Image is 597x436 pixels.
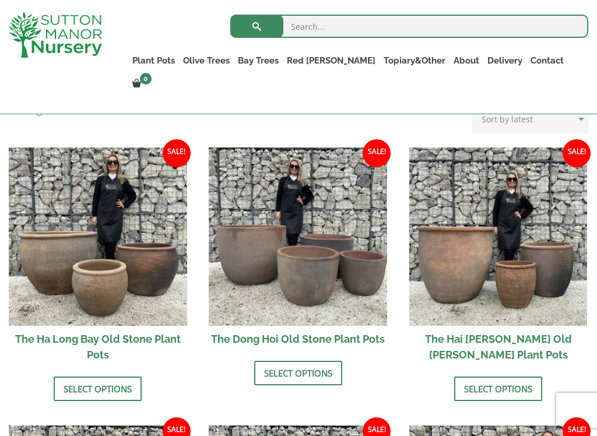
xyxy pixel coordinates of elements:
span: Sale! [163,139,191,167]
h2: The Dong Hoi Old Stone Plant Pots [209,326,387,352]
a: Select options for “The Hai Phong Old Stone Plant Pots” [454,377,542,401]
a: 0 [128,76,155,92]
a: Select options for “The Dong Hoi Old Stone Plant Pots” [254,361,342,385]
span: 0 [140,73,152,85]
h2: The Hai [PERSON_NAME] Old [PERSON_NAME] Plant Pots [409,326,588,368]
a: Olive Trees [179,52,234,69]
img: The Dong Hoi Old Stone Plant Pots [209,147,387,326]
a: About [449,52,483,69]
span: Sale! [363,139,391,167]
a: Select options for “The Ha Long Bay Old Stone Plant Pots” [54,377,142,401]
img: The Hai Phong Old Stone Plant Pots [409,147,588,326]
a: Sale! The Dong Hoi Old Stone Plant Pots [209,147,387,352]
a: Contact [526,52,568,69]
a: Delivery [483,52,526,69]
input: Search... [230,15,588,38]
img: logo [9,12,102,58]
span: Sale! [563,139,591,167]
a: Red [PERSON_NAME] [283,52,380,69]
a: Topiary&Other [380,52,449,69]
select: Shop order [472,104,588,133]
a: Sale! The Hai [PERSON_NAME] Old [PERSON_NAME] Plant Pots [409,147,588,368]
a: Plant Pots [128,52,179,69]
a: Bay Trees [234,52,283,69]
h2: The Ha Long Bay Old Stone Plant Pots [9,326,187,368]
img: The Ha Long Bay Old Stone Plant Pots [9,147,187,326]
a: Sale! The Ha Long Bay Old Stone Plant Pots [9,147,187,368]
